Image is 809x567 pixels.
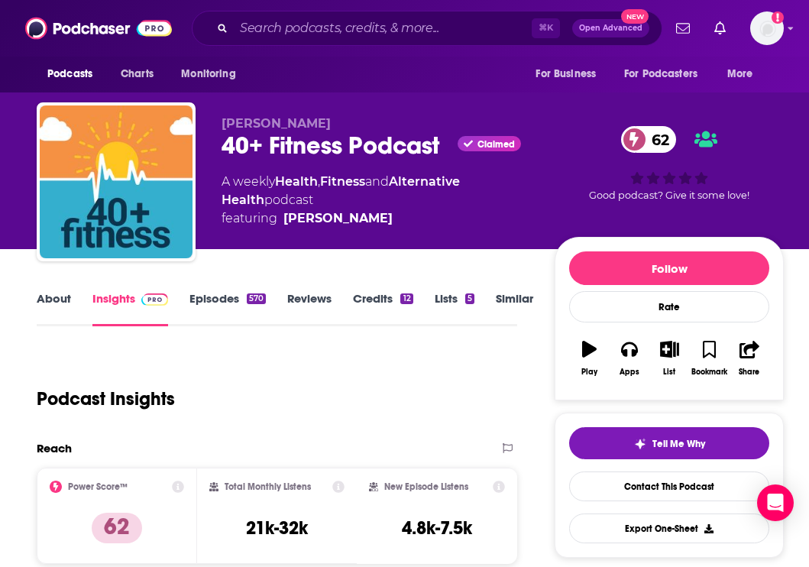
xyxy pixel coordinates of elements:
[525,60,615,89] button: open menu
[772,11,784,24] svg: Add a profile image
[750,11,784,45] img: User Profile
[222,116,331,131] span: [PERSON_NAME]
[614,60,720,89] button: open menu
[247,293,266,304] div: 570
[37,441,72,455] h2: Reach
[621,126,677,153] a: 62
[283,209,393,228] div: [PERSON_NAME]
[318,174,320,189] span: ,
[25,14,172,43] img: Podchaser - Follow, Share and Rate Podcasts
[691,368,727,377] div: Bookmark
[569,514,769,543] button: Export One-Sheet
[225,481,311,492] h2: Total Monthly Listens
[634,438,646,450] img: tell me why sparkle
[620,368,639,377] div: Apps
[189,291,266,326] a: Episodes570
[649,331,689,386] button: List
[40,105,193,258] img: 40+ Fitness Podcast
[222,173,530,228] div: A weekly podcast
[739,368,759,377] div: Share
[275,174,318,189] a: Health
[757,484,794,521] div: Open Intercom Messenger
[730,331,769,386] button: Share
[569,427,769,459] button: tell me why sparkleTell Me Why
[569,251,769,285] button: Follow
[750,11,784,45] button: Show profile menu
[234,16,532,40] input: Search podcasts, credits, & more...
[435,291,474,326] a: Lists5
[384,481,468,492] h2: New Episode Listens
[246,517,308,539] h3: 21k-32k
[37,387,175,410] h1: Podcast Insights
[353,291,413,326] a: Credits12
[750,11,784,45] span: Logged in as alignPR
[689,331,729,386] button: Bookmark
[287,291,332,326] a: Reviews
[610,331,649,386] button: Apps
[569,471,769,501] a: Contact This Podcast
[621,9,649,24] span: New
[652,438,705,450] span: Tell Me Why
[92,291,168,326] a: InsightsPodchaser Pro
[47,63,92,85] span: Podcasts
[111,60,163,89] a: Charts
[555,116,784,211] div: 62Good podcast? Give it some love!
[181,63,235,85] span: Monitoring
[192,11,662,46] div: Search podcasts, credits, & more...
[670,15,696,41] a: Show notifications dropdown
[708,15,732,41] a: Show notifications dropdown
[569,331,609,386] button: Play
[37,60,112,89] button: open menu
[170,60,255,89] button: open menu
[141,293,168,306] img: Podchaser Pro
[579,24,642,32] span: Open Advanced
[121,63,154,85] span: Charts
[68,481,128,492] h2: Power Score™
[636,126,677,153] span: 62
[222,209,530,228] span: featuring
[400,293,413,304] div: 12
[727,63,753,85] span: More
[536,63,596,85] span: For Business
[624,63,697,85] span: For Podcasters
[663,368,675,377] div: List
[581,368,597,377] div: Play
[496,291,533,326] a: Similar
[569,291,769,322] div: Rate
[572,19,649,37] button: Open AdvancedNew
[365,174,389,189] span: and
[92,513,142,543] p: 62
[37,291,71,326] a: About
[717,60,772,89] button: open menu
[402,517,472,539] h3: 4.8k-7.5k
[477,141,515,148] span: Claimed
[532,18,560,38] span: ⌘ K
[589,190,749,201] span: Good podcast? Give it some love!
[465,293,474,304] div: 5
[320,174,365,189] a: Fitness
